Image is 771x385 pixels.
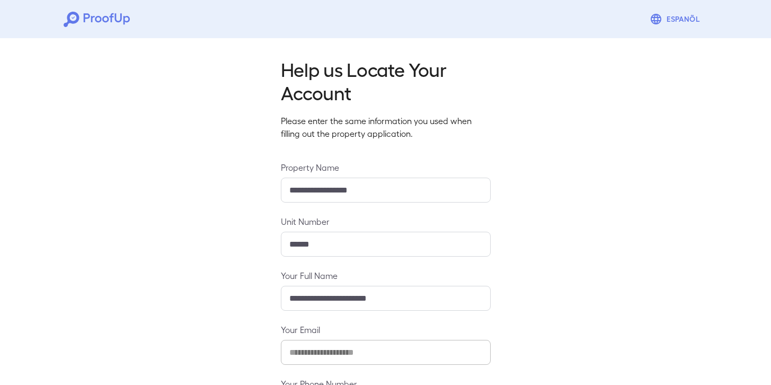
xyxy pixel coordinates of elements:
[281,323,491,336] label: Your Email
[281,269,491,282] label: Your Full Name
[281,161,491,173] label: Property Name
[645,8,707,30] button: Espanõl
[281,57,491,104] h2: Help us Locate Your Account
[281,115,491,140] p: Please enter the same information you used when filling out the property application.
[281,215,491,227] label: Unit Number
